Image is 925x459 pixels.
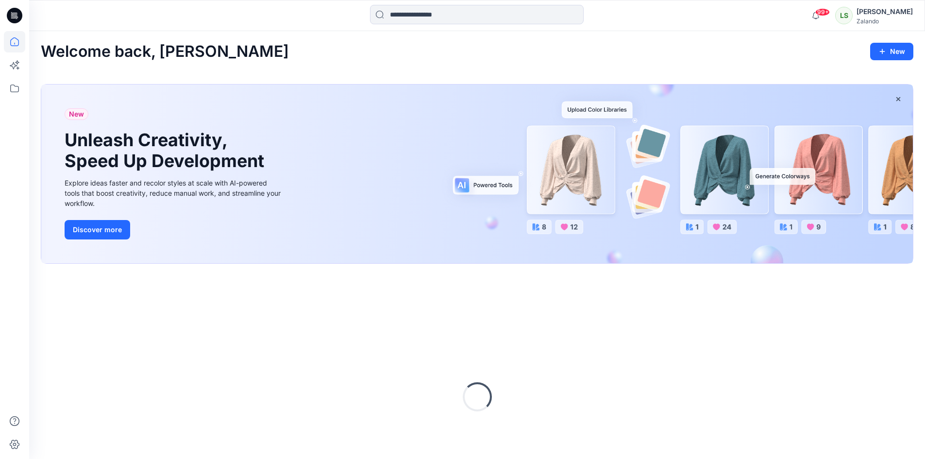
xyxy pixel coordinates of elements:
[815,8,830,16] span: 99+
[41,43,289,61] h2: Welcome back, [PERSON_NAME]
[65,130,269,171] h1: Unleash Creativity, Speed Up Development
[65,178,283,208] div: Explore ideas faster and recolor styles at scale with AI-powered tools that boost creativity, red...
[857,6,913,17] div: [PERSON_NAME]
[835,7,853,24] div: LS
[857,17,913,25] div: Zalando
[65,220,130,239] button: Discover more
[69,108,84,120] span: New
[870,43,913,60] button: New
[65,220,283,239] a: Discover more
